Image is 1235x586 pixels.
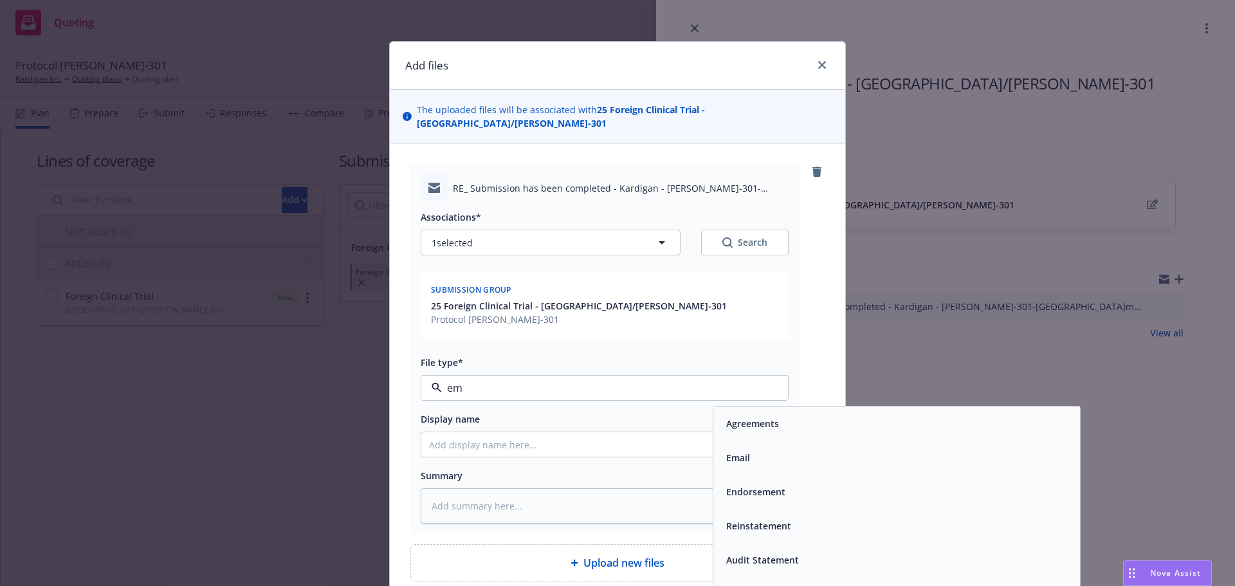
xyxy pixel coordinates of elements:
div: Drag to move [1124,561,1140,585]
span: Protocol [PERSON_NAME]-301 [431,313,727,326]
span: Nova Assist [1150,567,1201,578]
button: Nova Assist [1123,560,1212,586]
button: 25 Foreign Clinical Trial - [GEOGRAPHIC_DATA]/[PERSON_NAME]-301 [431,299,727,313]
